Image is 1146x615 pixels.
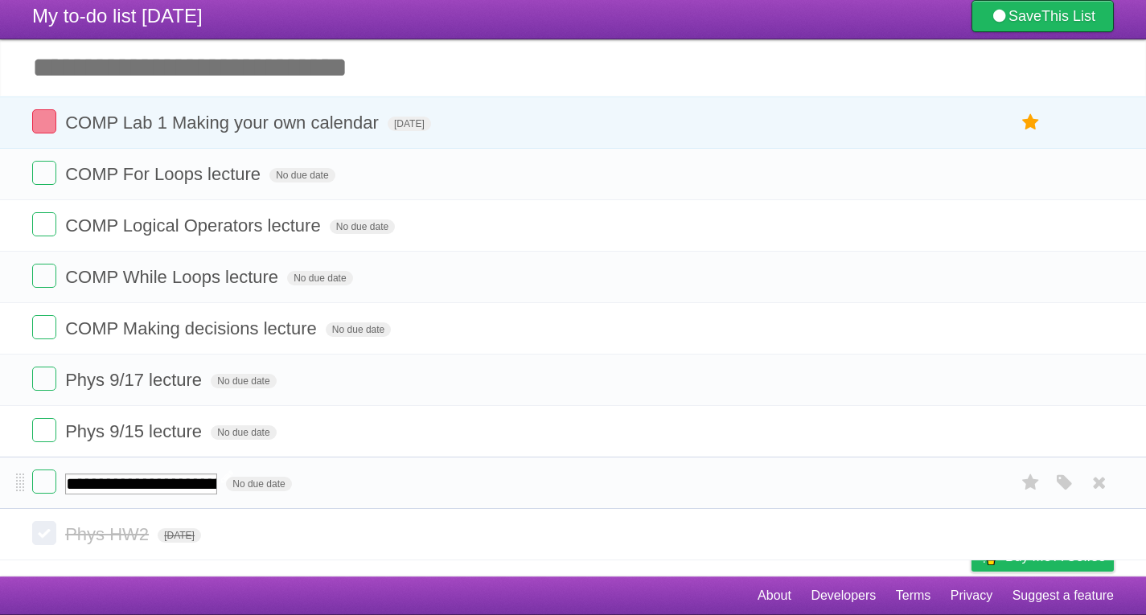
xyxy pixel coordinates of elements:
span: COMP Lab 1 Making your own calendar [65,113,383,133]
span: No due date [269,168,335,182]
span: Buy me a coffee [1005,543,1106,571]
label: Done [32,264,56,288]
span: COMP For Loops lecture [65,164,265,184]
span: No due date [287,271,352,285]
label: Done [32,161,56,185]
span: No due date [211,374,276,388]
label: Done [32,469,56,494]
b: This List [1041,8,1095,24]
span: COMP Logical Operators lecture [65,215,325,236]
label: Done [32,212,56,236]
label: Done [32,315,56,339]
span: No due date [326,322,391,337]
a: Developers [811,580,876,611]
span: Phys 9/15 lecture [65,421,206,441]
a: About [758,580,791,611]
span: No due date [330,219,395,234]
label: Done [32,418,56,442]
span: COMP While Loops lecture [65,267,282,287]
label: Done [32,521,56,545]
label: Star task [1016,469,1046,496]
span: Phys HW2 [65,524,153,544]
span: COMP Making decisions lecture [65,318,321,338]
span: [DATE] [158,528,201,543]
a: Suggest a feature [1013,580,1114,611]
label: Done [32,367,56,391]
a: Privacy [951,580,992,611]
span: [DATE] [388,117,431,131]
label: Done [32,109,56,133]
span: My to-do list [DATE] [32,5,203,27]
span: Phys 9/17 lecture [65,370,206,390]
span: No due date [211,425,276,440]
span: No due date [226,477,291,491]
label: Star task [1016,109,1046,136]
a: Terms [896,580,931,611]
